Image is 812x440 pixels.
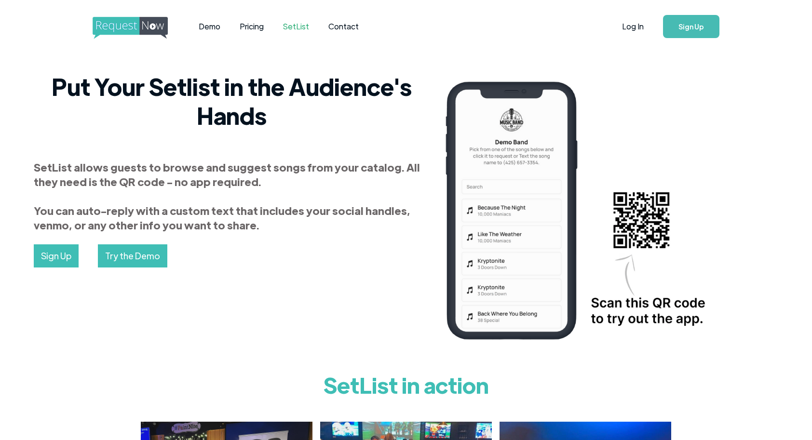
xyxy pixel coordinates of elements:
[93,17,165,36] a: home
[34,72,430,130] h2: Put Your Setlist in the Audience's Hands
[34,160,420,232] strong: SetList allows guests to browse and suggest songs from your catalog. All they need is the QR code...
[93,17,186,39] img: requestnow logo
[273,12,319,41] a: SetList
[98,244,167,267] a: Try the Demo
[189,12,230,41] a: Demo
[612,10,653,43] a: Log In
[141,365,671,404] h1: SetList in action
[319,12,368,41] a: Contact
[663,15,719,38] a: Sign Up
[230,12,273,41] a: Pricing
[34,244,79,267] a: Sign Up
